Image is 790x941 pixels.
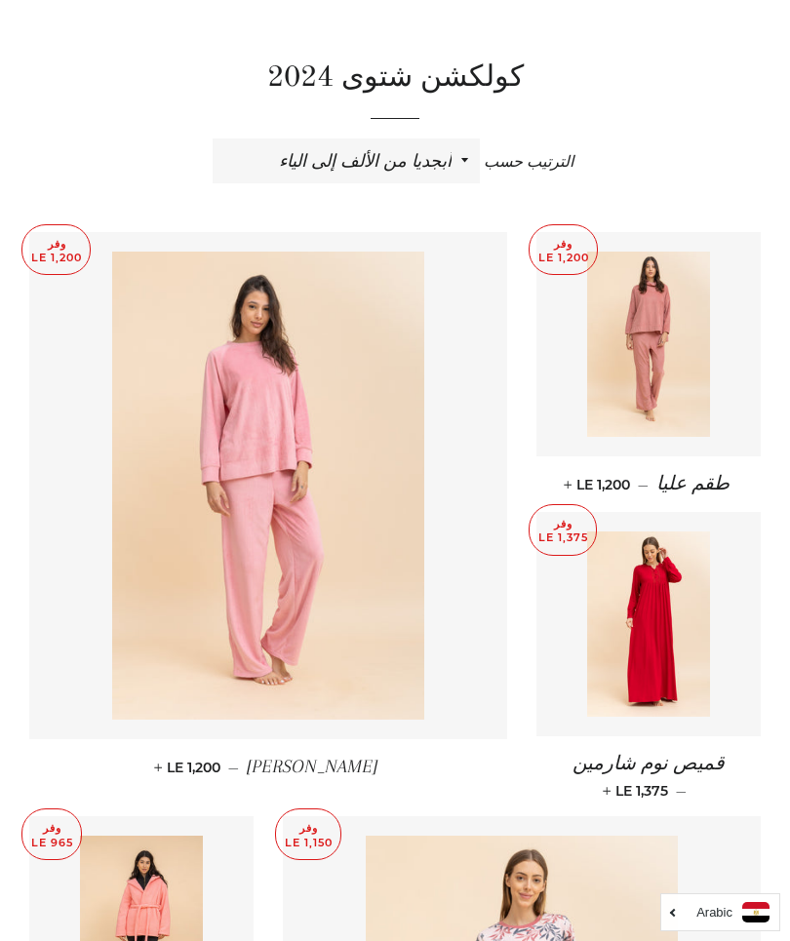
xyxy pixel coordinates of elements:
[530,505,596,555] p: وفر LE 1,375
[607,782,668,800] span: LE 1,375
[656,473,730,494] span: طقم عليا
[276,809,340,859] p: وفر LE 1,150
[696,906,732,919] i: Arabic
[530,225,597,275] p: وفر LE 1,200
[22,225,90,275] p: وفر LE 1,200
[676,782,687,800] span: —
[568,476,630,493] span: LE 1,200
[671,902,770,922] a: Arabic
[228,759,239,776] span: —
[158,759,220,776] span: LE 1,200
[22,809,81,859] p: وفر LE 965
[484,153,573,171] span: الترتيب حسب
[29,739,507,795] a: [PERSON_NAME] — LE 1,200
[29,58,761,98] h1: كولكشن شتوى 2024
[536,736,761,816] a: قميص نوم شارمين — LE 1,375
[638,476,649,493] span: —
[247,756,377,777] span: [PERSON_NAME]
[536,456,761,512] a: طقم عليا — LE 1,200
[573,753,725,774] span: قميص نوم شارمين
